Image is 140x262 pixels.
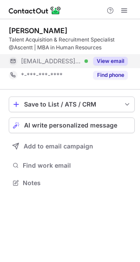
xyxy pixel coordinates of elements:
button: Find work email [9,159,135,172]
button: Reveal Button [93,57,128,65]
div: [PERSON_NAME] [9,26,67,35]
button: Add to email campaign [9,138,135,154]
span: Notes [23,179,131,187]
span: Add to email campaign [24,143,93,150]
button: Notes [9,177,135,189]
img: ContactOut v5.3.10 [9,5,61,16]
span: Find work email [23,162,131,169]
button: Reveal Button [93,71,128,79]
button: AI write personalized message [9,117,135,133]
div: Save to List / ATS / CRM [24,101,119,108]
div: Talent Acquisition & Recruitment Specialist @Ascentt | MBA in Human Resources [9,36,135,52]
span: [EMAIL_ADDRESS][DOMAIN_NAME] [21,57,81,65]
span: AI write personalized message [24,122,117,129]
button: save-profile-one-click [9,97,135,112]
